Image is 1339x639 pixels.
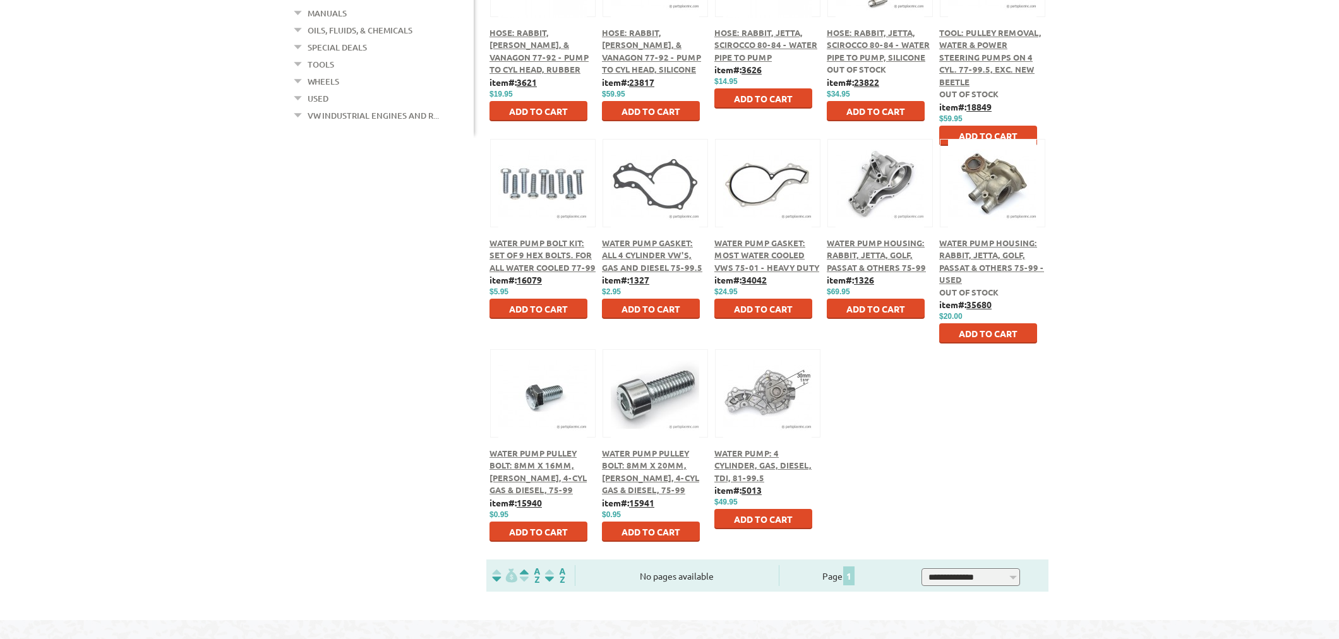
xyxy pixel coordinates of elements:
[602,510,621,519] span: $0.95
[939,312,963,321] span: $20.00
[966,101,992,112] u: 18849
[742,274,767,285] u: 34042
[489,522,587,542] button: Add to Cart
[939,287,999,297] span: Out of stock
[827,76,879,88] b: item#:
[939,114,963,123] span: $59.95
[959,130,1018,141] span: Add to Cart
[714,27,817,63] a: Hose: Rabbit, Jetta, Scirocco 80-84 - Water Pipe to Pump
[827,287,850,296] span: $69.95
[966,299,992,310] u: 35680
[846,303,905,314] span: Add to Cart
[489,299,587,319] button: Add to Cart
[827,274,874,285] b: item#:
[714,509,812,529] button: Add to Cart
[827,101,925,121] button: Add to Cart
[629,274,649,285] u: 1327
[517,76,537,88] u: 3621
[602,27,701,75] a: Hose: Rabbit, [PERSON_NAME], & Vanagon 77-92 - Pump to Cyl Head, Silicone
[827,237,926,273] a: Water Pump Housing: Rabbit, Jetta, Golf, Passat & Others 75-99
[602,522,700,542] button: Add to Cart
[621,303,680,314] span: Add to Cart
[734,303,793,314] span: Add to Cart
[827,299,925,319] button: Add to Cart
[489,510,508,519] span: $0.95
[489,76,537,88] b: item#:
[517,274,542,285] u: 16079
[714,498,738,506] span: $49.95
[509,303,568,314] span: Add to Cart
[517,497,542,508] u: 15940
[489,90,513,99] span: $19.95
[308,107,439,124] a: VW Industrial Engines and R...
[489,287,508,296] span: $5.95
[602,448,699,496] a: Water Pump Pulley Bolt: 8mm x 20mm, [PERSON_NAME], 4-cyl Gas & Diesel, 75-99
[714,77,738,86] span: $14.95
[489,237,596,273] a: Water Pump Bolt Kit: Set of 9 hex bolts. For all water cooled 77-99
[939,126,1037,146] button: Add to Cart
[602,274,649,285] b: item#:
[854,76,879,88] u: 23822
[308,22,412,39] a: Oils, Fluids, & Chemicals
[939,88,999,99] span: Out of stock
[489,274,542,285] b: item#:
[543,568,568,583] img: Sort by Sales Rank
[714,237,819,273] a: Water Pump Gasket: Most Water Cooled VWs 75-01 - Heavy Duty
[517,568,543,583] img: Sort by Headline
[779,565,899,586] div: Page
[602,497,654,508] b: item#:
[742,484,762,496] u: 5013
[509,105,568,117] span: Add to Cart
[939,323,1037,343] button: Add to Cart
[939,237,1044,285] a: Water Pump Housing: Rabbit, Jetta, Golf, Passat & Others 75-99 - Used
[509,526,568,537] span: Add to Cart
[939,299,992,310] b: item#:
[308,56,334,73] a: Tools
[959,328,1018,339] span: Add to Cart
[489,448,587,496] a: Water Pump Pulley Bolt: 8mm x 16mm, [PERSON_NAME], 4-cyl Gas & Diesel, 75-99
[714,448,812,483] a: Water Pump: 4 Cylinder, Gas, Diesel, TDI, 81-99.5
[827,90,850,99] span: $34.95
[843,566,855,585] span: 1
[714,484,762,496] b: item#:
[734,93,793,104] span: Add to Cart
[308,39,367,56] a: Special Deals
[575,570,779,583] div: No pages available
[602,287,621,296] span: $2.95
[827,64,886,75] span: Out of stock
[827,27,930,63] a: Hose: Rabbit, Jetta, Scirocco 80-84 - Water Pipe to Pump, Silicone
[489,101,587,121] button: Add to Cart
[742,64,762,75] u: 3626
[602,90,625,99] span: $59.95
[854,274,874,285] u: 1326
[308,5,347,21] a: Manuals
[714,64,762,75] b: item#:
[714,287,738,296] span: $24.95
[489,27,589,75] span: Hose: Rabbit, [PERSON_NAME], & Vanagon 77-92 - Pump to Cyl Head, Rubber
[621,105,680,117] span: Add to Cart
[308,90,328,107] a: Used
[714,88,812,109] button: Add to Cart
[492,568,517,583] img: filterpricelow.svg
[602,237,702,273] span: Water Pump Gasket: All 4 cylinder VW's, Gas and Diesel 75-99.5
[629,76,654,88] u: 23817
[939,27,1042,87] a: Tool: Pulley Removal, Water & Power Steering Pumps on 4 Cyl. 77-99.5, exc. New Beetle
[846,105,905,117] span: Add to Cart
[939,101,992,112] b: item#:
[714,274,767,285] b: item#:
[489,497,542,508] b: item#:
[602,299,700,319] button: Add to Cart
[629,497,654,508] u: 15941
[602,76,654,88] b: item#:
[714,299,812,319] button: Add to Cart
